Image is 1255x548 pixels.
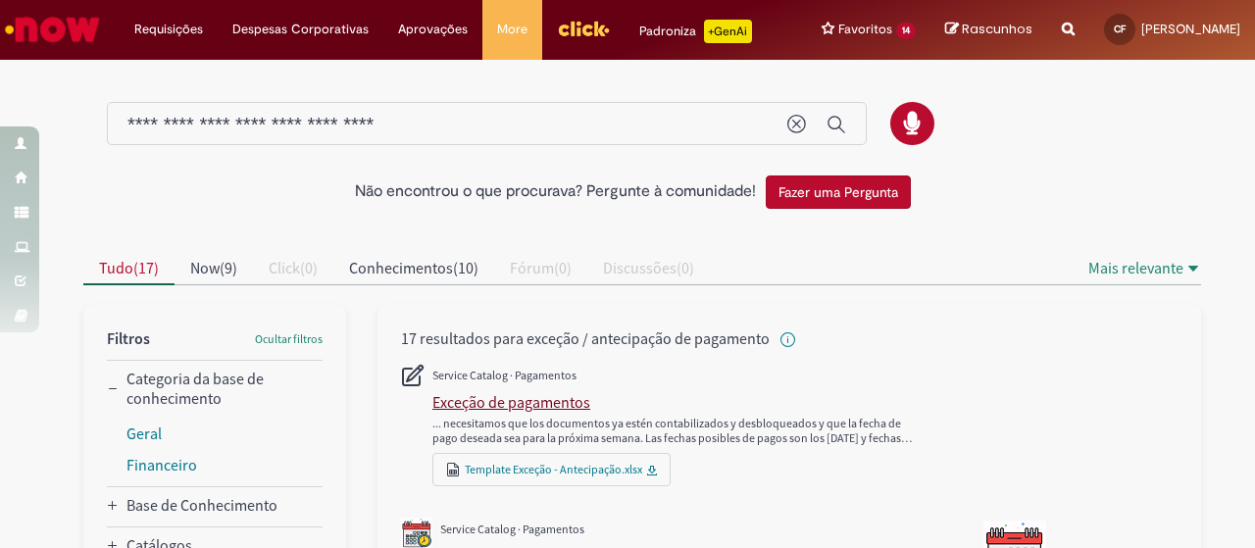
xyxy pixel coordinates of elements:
div: Padroniza [639,20,752,43]
span: CF [1114,23,1126,35]
span: More [497,20,527,39]
span: Favoritos [838,20,892,39]
img: ServiceNow [2,10,103,49]
span: Rascunhos [962,20,1032,38]
span: Aprovações [398,20,468,39]
a: Rascunhos [945,21,1032,39]
button: Fazer uma Pergunta [766,175,911,209]
span: 14 [896,23,916,39]
span: Requisições [134,20,203,39]
h2: Não encontrou o que procurava? Pergunte à comunidade! [355,183,756,201]
img: click_logo_yellow_360x200.png [557,14,610,43]
p: +GenAi [704,20,752,43]
span: Despesas Corporativas [232,20,369,39]
span: [PERSON_NAME] [1141,21,1240,37]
